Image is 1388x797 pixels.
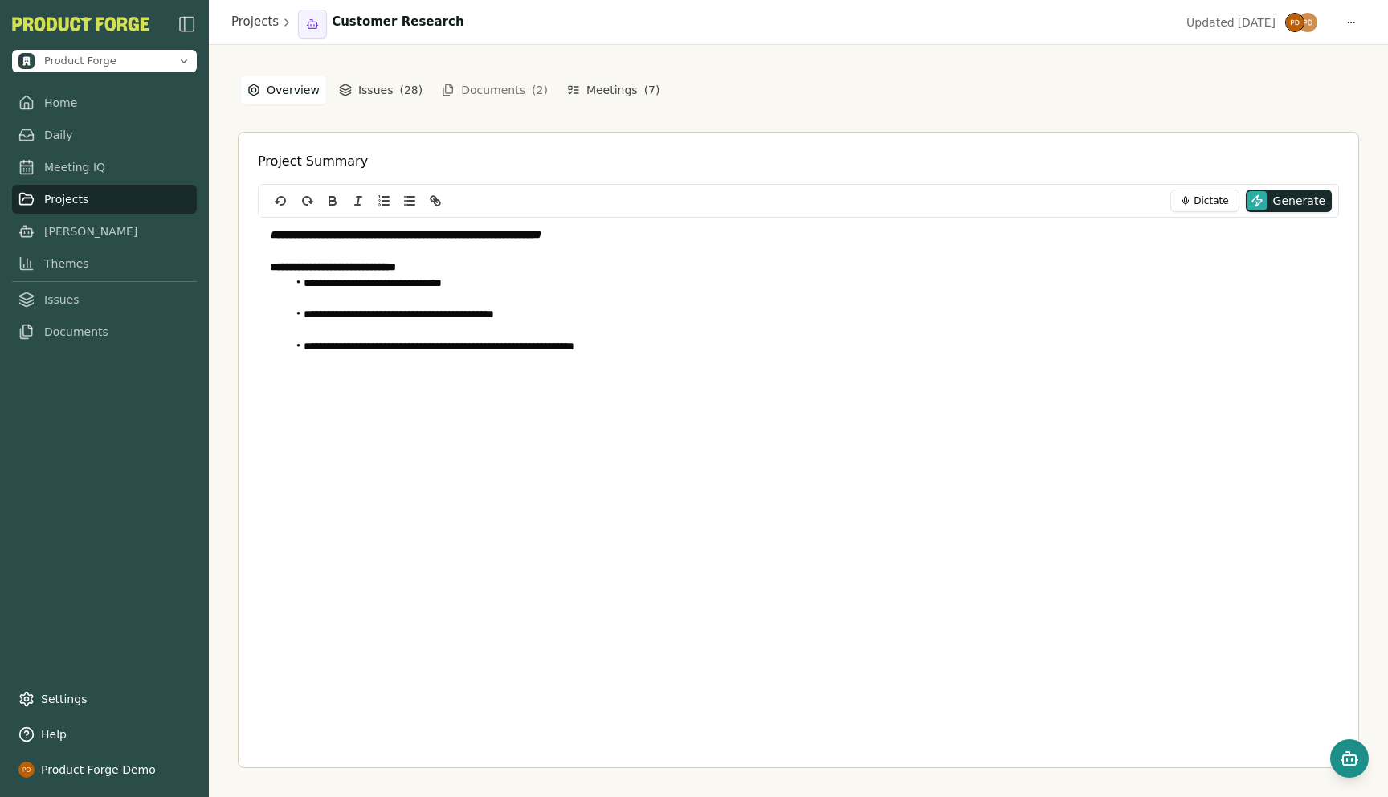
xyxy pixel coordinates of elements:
[12,17,149,31] img: Product Forge
[644,82,660,98] span: ( 7 )
[18,762,35,778] img: profile
[347,191,369,210] button: Italic
[12,121,197,149] a: Daily
[399,82,423,98] span: ( 28 )
[1330,739,1369,778] button: Open chat
[12,249,197,278] a: Themes
[432,77,557,103] button: Documents
[332,13,463,31] h1: Customer Research
[12,685,197,713] a: Settings
[12,88,197,117] a: Home
[1194,194,1228,207] span: Dictate
[1177,11,1327,34] button: Updated[DATE]Product Forge DemoProduct Forge Demo
[1246,190,1332,212] button: Generate
[12,50,197,72] button: Open organization switcher
[231,13,279,31] a: Projects
[12,17,149,31] button: PF-Logo
[18,53,35,69] img: Product Forge
[12,720,197,749] button: Help
[333,76,429,104] button: Issues
[561,76,667,104] button: Meetings
[1238,14,1276,31] span: [DATE]
[270,191,292,210] button: undo
[1285,13,1304,32] img: Product Forge Demo
[12,285,197,314] a: Issues
[532,82,548,98] span: ( 2 )
[241,76,326,104] button: Overview
[1170,190,1239,212] button: Dictate
[12,755,197,784] button: Product Forge Demo
[12,317,197,346] a: Documents
[296,191,318,210] button: redo
[1273,193,1325,209] span: Generate
[44,54,116,68] span: Product Forge
[258,152,368,171] h2: Project Summary
[321,191,344,210] button: Bold
[178,14,197,34] button: Close Sidebar
[398,191,421,210] button: Bullet
[1186,14,1235,31] span: Updated
[1298,13,1317,32] img: Product Forge Demo
[178,14,197,34] img: sidebar
[12,217,197,246] a: [PERSON_NAME]
[12,185,197,214] a: Projects
[424,191,447,210] button: Link
[373,191,395,210] button: Ordered
[12,153,197,182] a: Meeting IQ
